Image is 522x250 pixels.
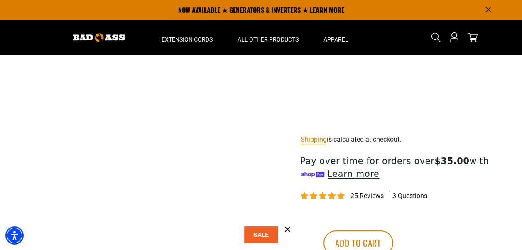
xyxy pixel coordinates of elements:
span: Apparel [323,36,348,43]
a: cart [466,32,479,42]
summary: Apparel [311,20,361,55]
span: Extension Cords [162,36,213,43]
summary: Extension Cords [149,20,225,55]
span: 25 reviews [350,192,384,200]
span: 4.84 stars [301,192,346,200]
summary: Search [429,31,443,44]
span: All Other Products [238,36,299,43]
div: Accessibility Menu [5,226,24,245]
summary: All Other Products [225,20,311,55]
span: 3 questions [392,191,427,201]
img: Bad Ass Extension Cords [73,33,125,42]
a: Open this option [448,20,461,55]
iframe: Bad Ass DIY Locking Cord - Instructions [301,16,504,130]
div: is calculated at checkout. [301,134,504,145]
a: Shipping [301,135,327,143]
